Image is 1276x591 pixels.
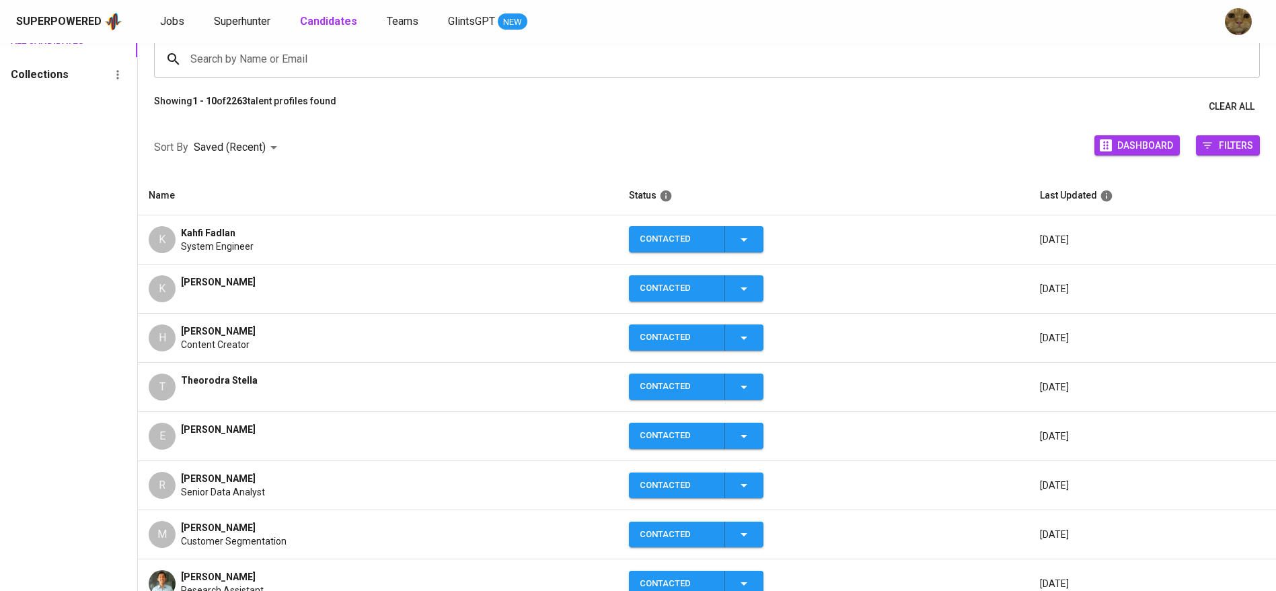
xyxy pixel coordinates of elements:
[1040,577,1265,590] p: [DATE]
[181,275,256,289] span: [PERSON_NAME]
[16,11,122,32] a: Superpoweredapp logo
[181,472,256,485] span: [PERSON_NAME]
[1040,528,1265,541] p: [DATE]
[181,485,265,499] span: Senior Data Analyst
[629,226,763,252] button: Contacted
[1040,380,1265,394] p: [DATE]
[1196,135,1260,155] button: Filters
[11,65,69,84] h6: Collections
[181,521,256,534] span: [PERSON_NAME]
[1209,98,1254,115] span: Clear All
[214,15,270,28] span: Superhunter
[181,570,256,584] span: [PERSON_NAME]
[192,96,217,106] b: 1 - 10
[1094,135,1180,155] button: Dashboard
[226,96,248,106] b: 2263
[160,13,187,30] a: Jobs
[640,324,714,351] div: Contacted
[640,374,714,400] div: Contacted
[194,135,282,160] div: Saved (Recent)
[629,324,763,351] button: Contacted
[1040,282,1265,295] p: [DATE]
[181,324,256,338] span: [PERSON_NAME]
[629,423,763,449] button: Contacted
[181,338,250,351] span: Content Creator
[138,176,617,215] th: Name
[387,13,421,30] a: Teams
[149,226,176,253] div: K
[154,94,336,119] p: Showing of talent profiles found
[629,522,763,548] button: Contacted
[1219,136,1253,154] span: Filters
[149,423,176,450] div: E
[1040,233,1265,246] p: [DATE]
[154,139,188,155] p: Sort By
[181,226,235,240] span: Kahfi Fadlan
[1040,331,1265,345] p: [DATE]
[618,176,1029,215] th: Status
[498,15,527,29] span: NEW
[640,275,714,302] div: Contacted
[149,275,176,302] div: K
[194,139,266,155] p: Saved (Recent)
[181,374,258,387] span: Theorodra Stella
[1225,8,1252,35] img: ec6c0910-f960-4a00-a8f8-c5744e41279e.jpg
[640,473,714,499] div: Contacted
[160,15,184,28] span: Jobs
[629,275,763,302] button: Contacted
[149,324,176,351] div: H
[181,240,254,253] span: System Engineer
[149,521,176,548] div: M
[387,15,418,28] span: Teams
[1040,479,1265,492] p: [DATE]
[181,534,287,548] span: Customer Segmentation
[16,14,102,30] div: Superpowered
[300,13,360,30] a: Candidates
[640,423,714,449] div: Contacted
[1203,94,1260,119] button: Clear All
[640,522,714,548] div: Contacted
[629,374,763,400] button: Contacted
[300,15,357,28] b: Candidates
[1029,176,1276,215] th: Last Updated
[149,472,176,499] div: R
[448,13,527,30] a: GlintsGPT NEW
[1117,136,1173,154] span: Dashboard
[181,423,256,436] span: [PERSON_NAME]
[149,374,176,401] div: T
[214,13,273,30] a: Superhunter
[640,226,714,252] div: Contacted
[629,473,763,499] button: Contacted
[1040,429,1265,443] p: [DATE]
[104,11,122,32] img: app logo
[448,15,495,28] span: GlintsGPT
